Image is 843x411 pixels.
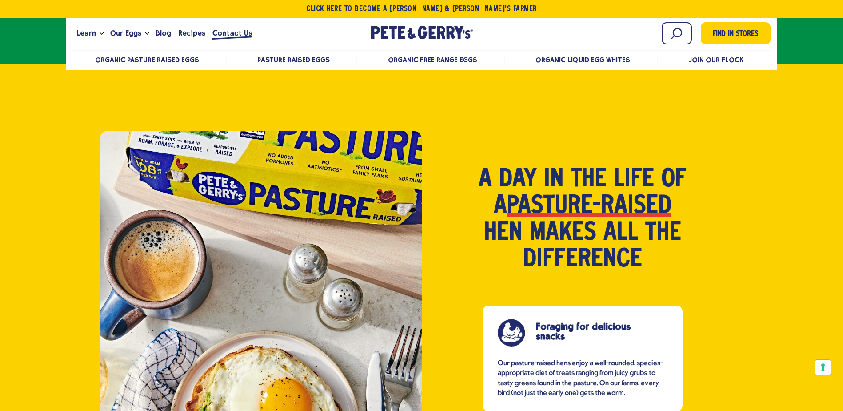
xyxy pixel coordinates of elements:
button: Open the dropdown menu for Learn [100,32,104,35]
a: Organic Liquid Egg Whites [535,56,630,64]
span: Recipes [178,28,205,39]
nav: desktop product menu [73,50,771,69]
span: Learn [76,28,96,39]
span: Our Eggs [110,28,141,39]
span: Find in Stores [713,28,758,40]
a: Recipes [175,21,209,45]
a: Organic Free Range Eggs [388,56,477,64]
a: Find in Stores [701,22,771,44]
button: Your consent preferences for tracking technologies [815,360,831,375]
a: Learn [73,21,100,45]
a: Blog [152,21,175,45]
a: Contact Us [209,21,256,45]
span: Contact Us [212,28,252,39]
a: Organic Pasture Raised Eggs [95,56,200,64]
a: Join Our Flock [688,56,743,64]
span: Blog [156,28,171,39]
h3: Foraging for delicious snacks [536,322,655,341]
input: Search [662,22,692,44]
p: Our pasture-raised hens enjoy a well-rounded, species-appropriate diet of treats ranging from jui... [498,359,667,399]
a: Our Eggs [107,21,145,45]
a: Pasture Raised Eggs [257,56,329,64]
button: Open the dropdown menu for Our Eggs [145,32,149,35]
strong: pasture-raised [507,193,671,220]
h2: A day in the life of a hen makes all the difference [478,166,687,273]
